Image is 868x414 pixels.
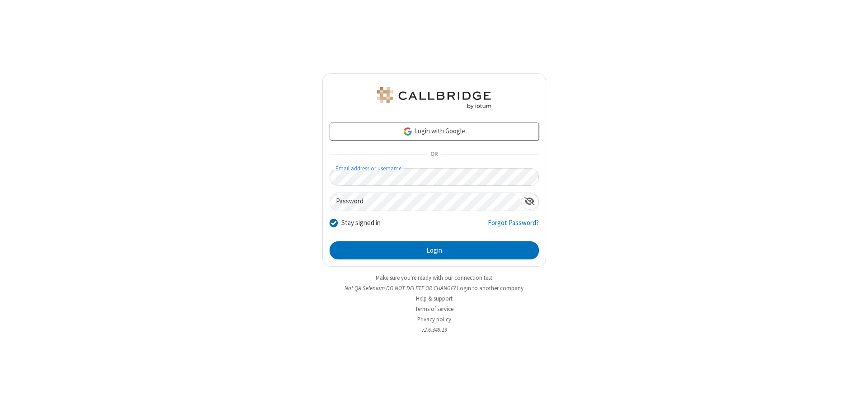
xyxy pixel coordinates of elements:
a: Login with Google [330,122,539,141]
a: Forgot Password? [488,218,539,235]
a: Terms of service [415,305,453,313]
li: Not QA Selenium DO NOT DELETE OR CHANGE? [322,284,546,292]
div: Show password [521,193,538,210]
img: google-icon.png [403,127,413,136]
iframe: Chat [845,390,861,408]
button: Login to another company [457,284,524,292]
img: QA Selenium DO NOT DELETE OR CHANGE [375,87,493,109]
input: Password [330,193,521,211]
a: Help & support [416,295,453,302]
label: Stay signed in [341,218,381,228]
li: v2.6.349.19 [322,325,546,334]
input: Email address or username [330,168,539,186]
a: Privacy policy [417,315,451,323]
span: OR [427,148,441,161]
button: Login [330,241,539,259]
a: Make sure you're ready with our connection test [376,274,492,282]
